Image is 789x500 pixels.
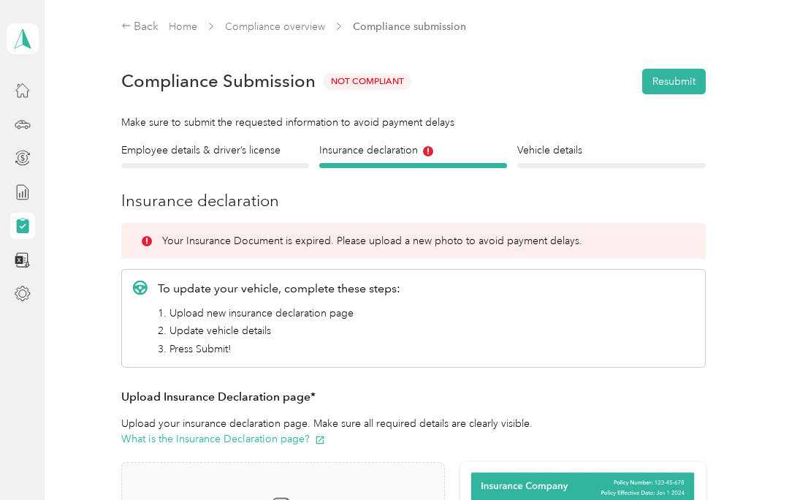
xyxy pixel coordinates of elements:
[169,20,197,33] a: Home
[162,233,582,249] p: Your Insurance Document is expired. Please upload a new photo to avoid payment delays.
[642,69,706,94] button: Resubmit
[121,189,706,213] h3: Insurance declaration
[158,306,400,321] li: 1. Upload new insurance declaration page
[353,19,466,34] span: Compliance submission
[158,323,400,338] li: 2. Update vehicle details
[319,143,507,158] h4: Insurance declaration
[517,143,705,158] h4: Vehicle details
[121,115,706,130] div: Make sure to submit the requested information to avoid payment delays
[225,20,325,33] a: Compliance overview
[121,18,159,36] div: Back
[121,416,706,447] p: Upload your insurance declaration page. Make sure all required details are clearly visible.
[121,71,316,91] h1: Compliance Submission
[121,388,706,406] h3: Upload Insurance Declaration page*
[158,341,400,357] li: 3. Press Submit!
[121,143,309,158] h4: Employee details & driver’s license
[707,418,789,500] iframe: Everlance-gr Chat Button Frame
[323,73,411,90] span: Not Compliant
[158,280,400,298] p: To update your vehicle, complete these steps:
[121,431,325,447] button: What is the Insurance Declaration page?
